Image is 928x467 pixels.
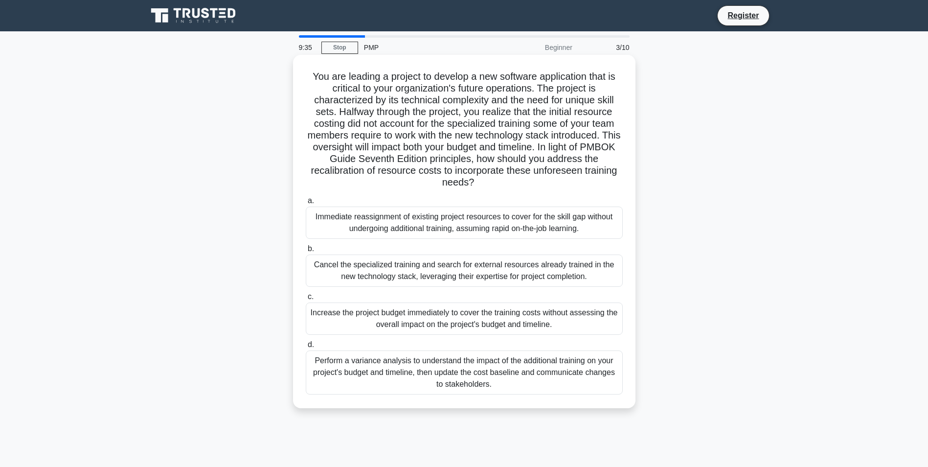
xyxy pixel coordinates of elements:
div: Beginner [493,38,578,57]
div: 3/10 [578,38,635,57]
span: c. [308,292,314,301]
div: 9:35 [293,38,321,57]
a: Stop [321,42,358,54]
span: b. [308,244,314,253]
div: Increase the project budget immediately to cover the training costs without assessing the overall... [306,303,623,335]
div: Perform a variance analysis to understand the impact of the additional training on your project's... [306,350,623,395]
div: Immediate reassignment of existing project resources to cover for the skill gap without undergoin... [306,207,623,239]
span: d. [308,340,314,349]
a: Register [722,9,765,22]
span: a. [308,196,314,205]
div: Cancel the specialized training and search for external resources already trained in the new tech... [306,255,623,287]
div: PMP [358,38,493,57]
h5: You are leading a project to develop a new software application that is critical to your organiza... [305,70,624,189]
